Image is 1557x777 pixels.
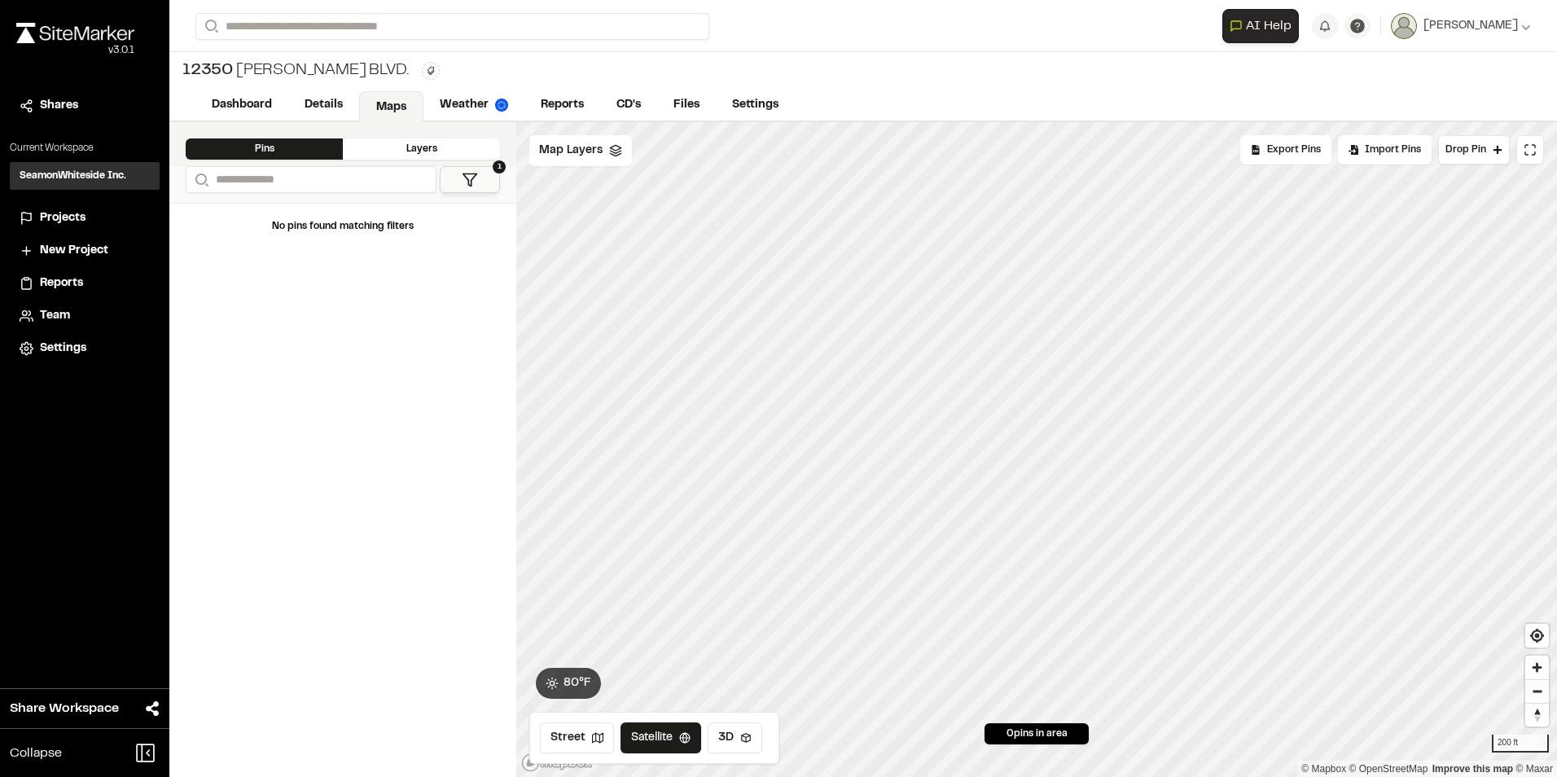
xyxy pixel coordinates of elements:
div: [PERSON_NAME] Blvd. [182,59,409,83]
span: Zoom out [1525,680,1549,703]
span: 12350 [182,59,233,83]
a: Weather [423,90,524,121]
span: Share Workspace [10,699,119,718]
a: Maxar [1515,763,1553,775]
span: 0 pins in area [1007,727,1068,741]
a: Reports [20,274,150,292]
button: [PERSON_NAME] [1391,13,1531,39]
button: 1 [440,166,500,193]
span: Export Pins [1267,143,1321,157]
a: Projects [20,209,150,227]
a: New Project [20,242,150,260]
span: Collapse [10,744,62,763]
div: Layers [343,138,500,160]
a: Mapbox logo [521,753,593,772]
span: 80 ° F [564,674,591,692]
a: Details [288,90,359,121]
a: Maps [359,91,423,122]
a: CD's [600,90,657,121]
span: AI Help [1246,16,1292,36]
span: Reports [40,274,83,292]
button: Zoom out [1525,679,1549,703]
button: Open AI Assistant [1222,9,1299,43]
button: Edit Tags [422,62,440,80]
span: Settings [40,340,86,358]
span: No pins found matching filters [272,222,414,230]
span: Projects [40,209,86,227]
a: Dashboard [195,90,288,121]
a: Settings [716,90,795,121]
div: Import Pins into your project [1338,135,1432,165]
div: Oh geez...please don't... [16,43,134,58]
a: Reports [524,90,600,121]
div: Open AI Assistant [1222,9,1305,43]
button: Satellite [621,722,701,753]
a: Shares [20,97,150,115]
span: [PERSON_NAME] [1423,17,1518,35]
span: Shares [40,97,78,115]
a: Files [657,90,716,121]
img: precipai.png [495,99,508,112]
img: rebrand.png [16,23,134,43]
button: Street [540,722,614,753]
span: Drop Pin [1445,143,1486,157]
span: New Project [40,242,108,260]
a: Team [20,307,150,325]
button: Zoom in [1525,656,1549,679]
a: Mapbox [1301,763,1346,775]
div: Pins [186,138,343,160]
span: Team [40,307,70,325]
div: No pins available to export [1240,135,1331,165]
span: 1 [493,160,506,173]
div: 200 ft [1492,735,1549,753]
a: Map feedback [1432,763,1513,775]
button: 3D [708,722,762,753]
p: Current Workspace [10,141,160,156]
button: Reset bearing to north [1525,703,1549,727]
a: OpenStreetMap [1349,763,1428,775]
a: Settings [20,340,150,358]
span: Import Pins [1365,143,1421,157]
h3: SeamonWhiteside Inc. [20,169,126,183]
button: 80°F [536,668,601,699]
button: Find my location [1525,624,1549,647]
button: Search [195,13,225,40]
canvas: Map [516,122,1557,777]
img: User [1391,13,1417,39]
span: Map Layers [539,142,603,160]
button: Drop Pin [1438,135,1510,165]
button: Search [186,166,215,193]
